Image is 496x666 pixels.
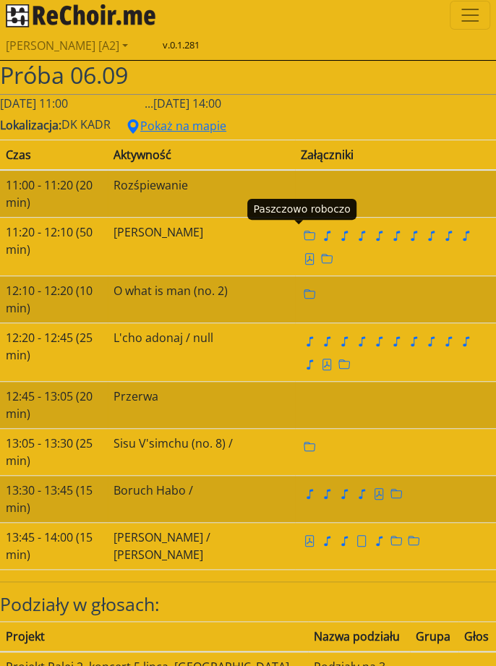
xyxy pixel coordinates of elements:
[335,333,353,349] a: L'cho adonaj T-wolniej.mp3
[390,488,402,500] svg: folder
[304,359,315,370] svg: music note
[321,359,333,370] svg: file pdf
[390,336,402,347] svg: music note
[457,333,474,349] a: Lecho Adonai Hagedulah.mp3
[390,230,402,242] svg: music note
[370,532,388,548] a: Baruch-A_t1-11.mp3
[422,227,440,243] a: SHOSHANAS YAAKOV A.mp3
[108,382,295,429] td: Przerwa
[422,333,440,349] a: L'cho adonaj S.mp3
[6,146,102,163] div: Czas
[353,532,370,548] a: Baruch-haba-PL.docx
[370,333,388,349] a: L'cho adonaj B.mp3
[338,359,350,370] svg: folder
[356,535,367,547] svg: file
[450,1,490,30] button: Toggle navigation
[425,230,437,242] svg: music note
[321,535,333,547] svg: music note
[301,333,318,349] a: L'cho adonaj A-wolniej.mp3
[405,333,422,349] a: L'cho adonaj A.mp3
[321,336,333,347] svg: music note
[304,230,315,242] svg: folder
[108,476,295,523] td: Boruch Habo /
[321,488,333,500] svg: music note
[108,276,295,323] td: O what is man (no. 2)
[301,356,318,372] a: B_L'cha donai.m4a
[442,336,454,347] svg: music note
[321,230,333,242] svg: music note
[370,485,388,501] a: Boruch Habo.pdf
[108,323,295,382] td: L'cho adonaj / null
[440,227,457,243] a: SHOSHANAS YAAKOV S.mp3
[314,628,404,645] div: Nazwa podziału
[390,535,402,547] svg: folder
[356,230,367,242] svg: music note
[108,429,295,476] td: Sisu V'simchu (no. 8) /
[408,336,419,347] svg: music note
[425,336,437,347] svg: music note
[353,485,370,501] a: Boruch Habo no 2 - S.mp3
[304,488,315,500] svg: music note
[301,485,318,501] a: Boruch Habo no 2 - B.mp3
[353,227,370,243] a: SHOSHANAS YAAKOV A-wolniej.mp3
[321,253,333,265] svg: folder
[464,628,490,645] div: Głos
[318,356,335,372] a: L'cho adonaj.pdf
[301,146,490,163] div: Załączniki
[373,336,385,347] svg: music note
[301,250,318,266] a: Shoshanas Yaakov.pdf
[356,336,367,347] svg: music note
[318,532,335,548] a: Baruch.mp3
[335,485,353,501] a: Boruch Habo no 2 - A.mp3
[356,488,367,500] svg: music note
[318,485,335,501] a: Boruch Habo no 2 - T.mp3
[373,535,385,547] svg: music note
[373,230,385,242] svg: music note
[126,119,140,134] svg: geo alt fill
[460,230,471,242] svg: music note
[405,532,422,548] a: Rossi - Baruch Haba
[408,535,419,547] svg: folder
[318,250,335,266] a: Shoshanas Yaakov
[370,227,388,243] a: SHOSHANAS YAAKOV S-wolniej.mp3
[373,488,385,500] svg: file pdf
[338,488,350,500] svg: music note
[335,227,353,243] a: SHOSHANAS YAAKOV B-wolniej.mp3
[338,230,350,242] svg: music note
[116,112,236,140] button: geo alt fillPokaż na mapie
[153,95,221,111] span: [DATE] 14:00
[304,253,315,265] svg: file pdf
[338,336,350,347] svg: music note
[335,532,353,548] a: baruchhaba.m4a
[108,218,295,276] td: [PERSON_NAME]
[6,4,155,27] img: rekłajer mi
[108,523,295,570] td: [PERSON_NAME] / [PERSON_NAME]
[416,628,453,645] div: Grupa
[440,333,457,349] a: Lecha adonaj wymowa.mp3
[442,230,454,242] svg: music note
[388,485,405,501] a: Boruch Habo__
[460,336,471,347] svg: music note
[335,356,353,372] a: L'cho adonaj
[304,441,315,453] svg: folder
[405,227,422,243] a: SHOSHANAS YAAKOV T.mp3
[114,146,289,163] div: Aktywność
[304,336,315,347] svg: music note
[353,333,370,349] a: L'cho adonaj S-wolniej.mp3
[6,628,302,645] div: Projekt
[247,199,356,220] div: Paszczowo roboczo
[408,230,419,242] svg: music note
[108,170,295,218] td: Rozśpiewanie
[388,333,405,349] a: L'cho adonaj T.mp3
[457,227,474,243] a: purim wymowa.mp3
[304,535,315,547] svg: file pdf
[304,289,315,300] svg: folder
[318,227,335,243] a: SHOSHANAS YAAKOV T-wolniej.mp3
[318,333,335,349] a: L'cho adonaj B-wolniej.mp3
[6,31,490,60] a: [PERSON_NAME] [A2]
[388,532,405,548] a: Rossi - Baruch Haba - głosowe
[61,117,111,133] span: DK KADR
[338,535,350,547] svg: music note
[388,227,405,243] a: SHOSHANAS YAAKOV B.mp3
